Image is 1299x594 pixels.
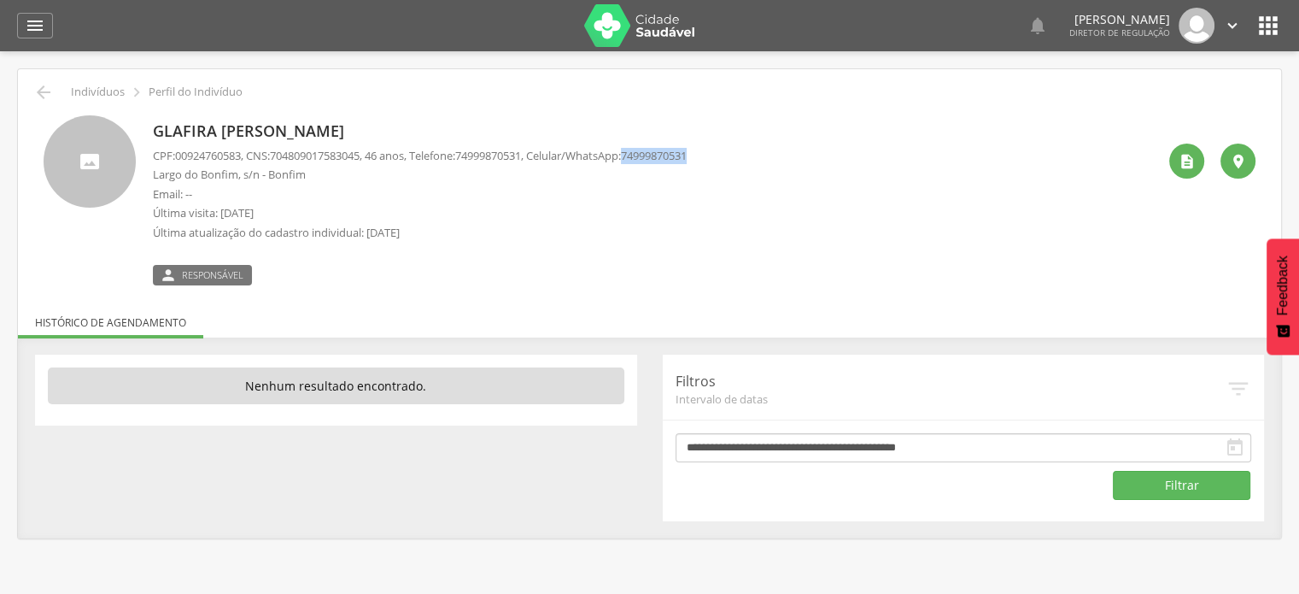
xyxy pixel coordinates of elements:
[1226,376,1251,402] i: 
[71,85,125,99] p: Indivíduos
[182,268,243,282] span: Responsável
[175,148,241,163] span: 00924760583
[1223,8,1242,44] a: 
[1069,26,1170,38] span: Diretor de regulação
[1255,12,1282,39] i: 
[153,205,687,221] p: Última visita: [DATE]
[1113,471,1250,500] button: Filtrar
[1069,14,1170,26] p: [PERSON_NAME]
[153,121,687,143] p: Glafira [PERSON_NAME]
[48,368,624,405] p: Nenhum resultado encontrado.
[1223,16,1242,35] i: 
[160,268,177,282] i: 
[1027,8,1048,44] a: 
[17,13,53,38] a: 
[33,82,54,103] i: 
[127,83,146,102] i: 
[153,186,687,203] p: Email: --
[621,148,687,163] span: 74999870531
[153,225,687,241] p: Última atualização do cadastro individual: [DATE]
[153,167,687,183] p: Largo do Bonfim, s/n - Bonfim
[1267,238,1299,355] button: Feedback - Mostrar pesquisa
[1027,15,1048,36] i: 
[455,148,521,163] span: 74999870531
[1230,153,1247,170] i: 
[25,15,45,36] i: 
[149,85,243,99] p: Perfil do Indivíduo
[153,148,687,164] p: CPF: , CNS: , 46 anos, Telefone: , Celular/WhatsApp:
[1179,153,1196,170] i: 
[676,372,1226,391] p: Filtros
[676,391,1226,407] span: Intervalo de datas
[270,148,360,163] span: 704809017583045
[1225,438,1245,458] i: 
[1275,256,1290,315] span: Feedback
